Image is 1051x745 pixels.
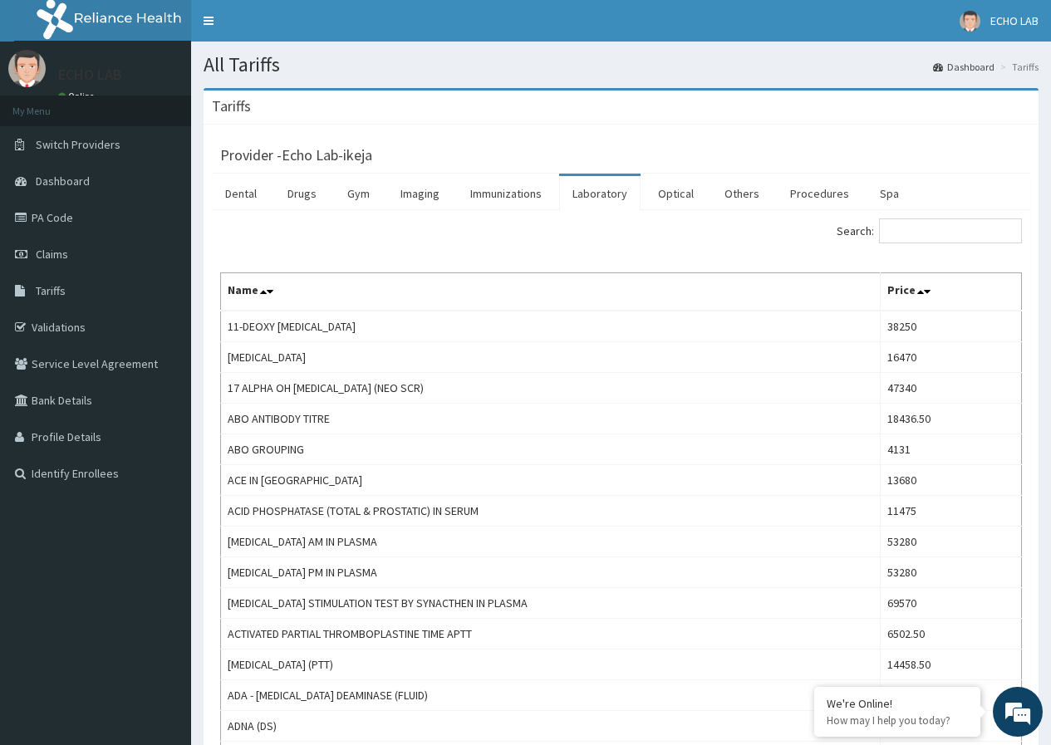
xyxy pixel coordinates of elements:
[221,373,881,404] td: 17 ALPHA OH [MEDICAL_DATA] (NEO SCR)
[559,176,641,211] a: Laboratory
[880,588,1021,619] td: 69570
[387,176,453,211] a: Imaging
[334,176,383,211] a: Gym
[221,465,881,496] td: ACE IN [GEOGRAPHIC_DATA]
[221,434,881,465] td: ABO GROUPING
[212,176,270,211] a: Dental
[880,619,1021,649] td: 6502.50
[880,465,1021,496] td: 13680
[867,176,912,211] a: Spa
[86,93,279,115] div: Chat with us now
[220,148,372,163] h3: Provider - Echo Lab-ikeja
[31,83,67,125] img: d_794563401_company_1708531726252_794563401
[880,496,1021,527] td: 11475
[837,218,1022,243] label: Search:
[880,342,1021,373] td: 16470
[36,247,68,262] span: Claims
[273,8,312,48] div: Minimize live chat window
[960,11,980,32] img: User Image
[457,176,555,211] a: Immunizations
[212,99,251,114] h3: Tariffs
[36,137,120,152] span: Switch Providers
[880,649,1021,680] td: 14458.50
[221,557,881,588] td: [MEDICAL_DATA] PM IN PLASMA
[204,54,1039,76] h1: All Tariffs
[8,50,46,87] img: User Image
[221,680,881,711] td: ADA - [MEDICAL_DATA] DEAMINASE (FLUID)
[880,404,1021,434] td: 18436.50
[990,13,1039,28] span: ECHO LAB
[8,453,317,512] textarea: Type your message and hit 'Enter'
[274,176,330,211] a: Drugs
[996,60,1039,74] li: Tariffs
[880,311,1021,342] td: 38250
[221,619,881,649] td: ACTIVATED PARTIAL THROMBOPLASTINE TIME APTT
[880,680,1021,711] td: 10440
[221,273,881,311] th: Name
[880,527,1021,557] td: 53280
[711,176,773,211] a: Others
[645,176,707,211] a: Optical
[777,176,862,211] a: Procedures
[827,713,968,728] p: How may I help you today?
[880,434,1021,465] td: 4131
[36,174,90,189] span: Dashboard
[221,496,881,527] td: ACID PHOSPHATASE (TOTAL & PROSTATIC) IN SERUM
[221,649,881,680] td: [MEDICAL_DATA] (PTT)
[221,711,881,742] td: ADNA (DS)
[221,404,881,434] td: ABO ANTIBODY TITRE
[58,91,98,102] a: Online
[880,373,1021,404] td: 47340
[879,218,1022,243] input: Search:
[221,588,881,619] td: [MEDICAL_DATA] STIMULATION TEST BY SYNACTHEN IN PLASMA
[827,696,968,711] div: We're Online!
[96,209,229,377] span: We're online!
[221,342,881,373] td: [MEDICAL_DATA]
[221,311,881,342] td: 11-DEOXY [MEDICAL_DATA]
[221,527,881,557] td: [MEDICAL_DATA] AM IN PLASMA
[880,557,1021,588] td: 53280
[58,67,122,82] p: ECHO LAB
[880,273,1021,311] th: Price
[933,60,995,74] a: Dashboard
[36,283,66,298] span: Tariffs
